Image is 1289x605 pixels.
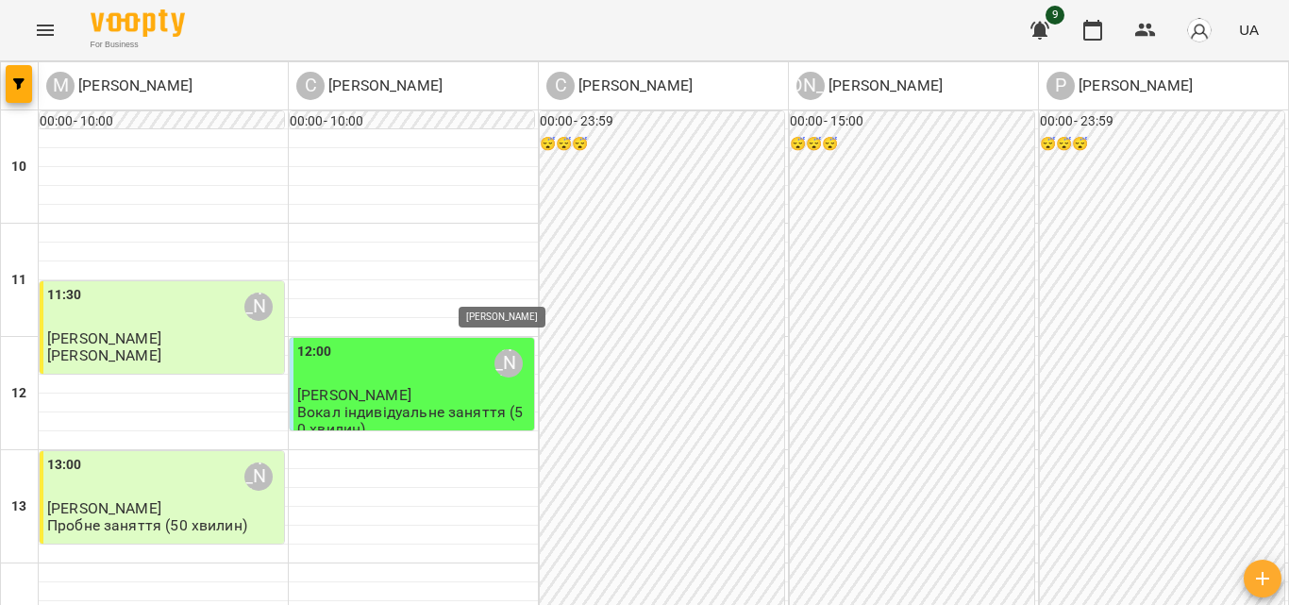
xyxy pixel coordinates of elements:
[796,72,943,100] a: [PERSON_NAME] [PERSON_NAME]
[91,39,185,51] span: For Business
[244,462,273,491] div: Марченкова Анастасія
[296,72,443,100] a: С [PERSON_NAME]
[1186,17,1213,43] img: avatar_s.png
[790,111,1034,132] h6: 00:00 - 15:00
[1244,560,1281,597] button: Створити урок
[825,75,943,97] p: [PERSON_NAME]
[296,72,443,100] div: Савіцька Зоряна
[1075,75,1193,97] p: [PERSON_NAME]
[11,383,26,404] h6: 12
[47,285,82,306] label: 11:30
[47,499,161,517] span: [PERSON_NAME]
[1040,134,1284,155] h6: 😴😴😴
[11,496,26,517] h6: 13
[1040,111,1284,132] h6: 00:00 - 23:59
[11,157,26,177] h6: 10
[575,75,693,97] p: [PERSON_NAME]
[790,134,1034,155] h6: 😴😴😴
[1046,72,1193,100] div: Радюк Вікторія
[91,9,185,37] img: Voopty Logo
[47,517,247,533] p: Пробне заняття (50 хвилин)
[46,72,75,100] div: М
[1046,72,1193,100] a: Р [PERSON_NAME]
[1046,6,1064,25] span: 9
[1239,20,1259,40] span: UA
[297,342,332,362] label: 12:00
[11,270,26,291] h6: 11
[75,75,193,97] p: [PERSON_NAME]
[23,8,68,53] button: Menu
[297,404,530,437] p: Вокал індивідуальне заняття (50 хвилин)
[325,75,443,97] p: [PERSON_NAME]
[244,293,273,321] div: Марченкова Анастасія
[47,329,161,347] span: [PERSON_NAME]
[546,72,693,100] a: С [PERSON_NAME]
[546,72,693,100] div: Слободян Андрій
[540,111,784,132] h6: 00:00 - 23:59
[1231,12,1266,47] button: UA
[546,72,575,100] div: С
[297,386,411,404] span: [PERSON_NAME]
[1046,72,1075,100] div: Р
[46,72,193,100] a: М [PERSON_NAME]
[296,72,325,100] div: С
[796,72,943,100] div: Антонюк Софія
[494,349,523,378] div: Савіцька Зоряна
[47,347,161,363] p: [PERSON_NAME]
[290,111,534,132] h6: 00:00 - 10:00
[40,111,284,132] h6: 00:00 - 10:00
[46,72,193,100] div: Марченкова Анастасія
[47,455,82,476] label: 13:00
[796,72,825,100] div: [PERSON_NAME]
[540,134,784,155] h6: 😴😴😴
